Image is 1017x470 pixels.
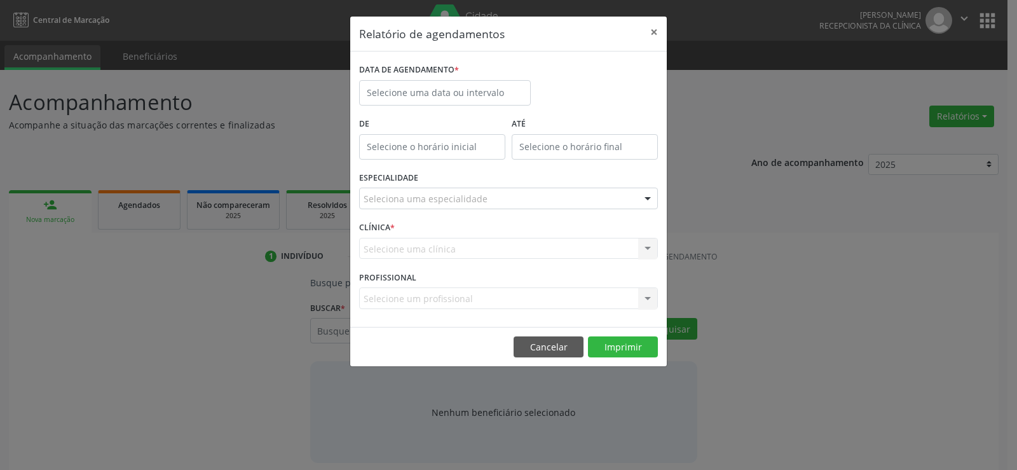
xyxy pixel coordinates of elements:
[512,114,658,134] label: ATÉ
[359,134,505,160] input: Selecione o horário inicial
[641,17,667,48] button: Close
[512,134,658,160] input: Selecione o horário final
[359,218,395,238] label: CLÍNICA
[359,268,416,287] label: PROFISSIONAL
[359,169,418,188] label: ESPECIALIDADE
[588,336,658,358] button: Imprimir
[359,60,459,80] label: DATA DE AGENDAMENTO
[359,25,505,42] h5: Relatório de agendamentos
[359,80,531,106] input: Selecione uma data ou intervalo
[364,192,488,205] span: Seleciona uma especialidade
[359,114,505,134] label: De
[514,336,584,358] button: Cancelar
